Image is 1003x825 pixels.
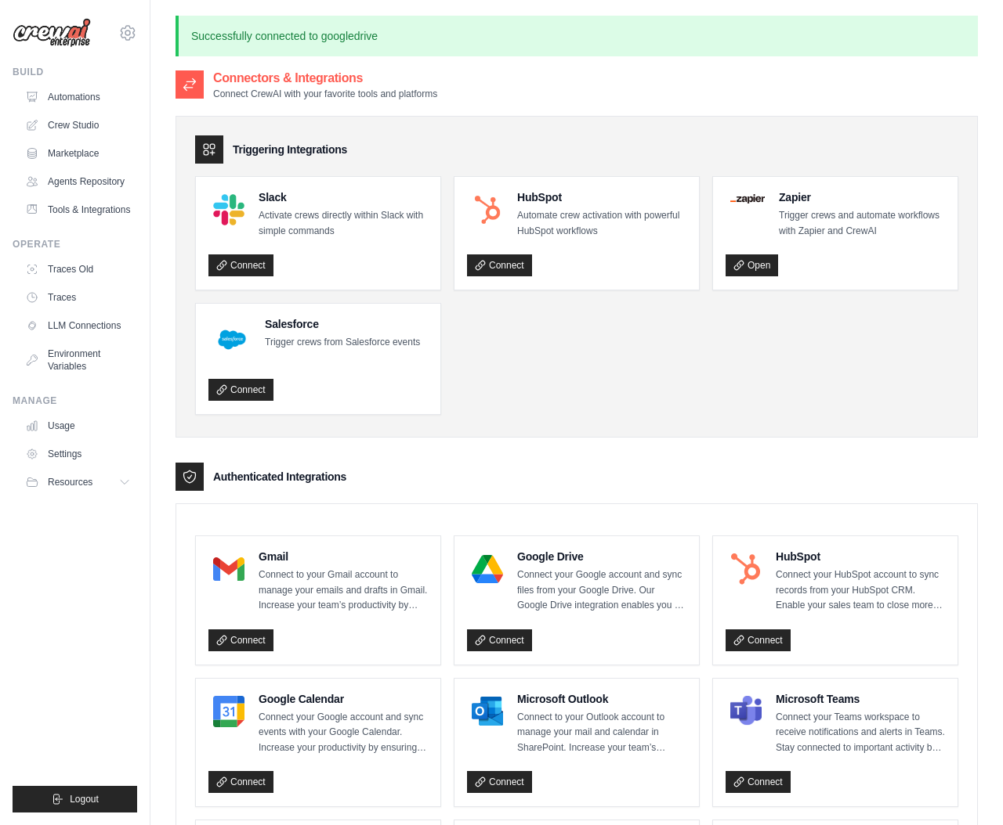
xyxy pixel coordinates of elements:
[19,197,137,222] a: Tools & Integrations
[19,441,137,467] a: Settings
[213,696,244,727] img: Google Calendar Logo
[779,208,945,239] p: Trigger crews and automate workflows with Zapier and CrewAI
[208,771,273,793] a: Connect
[48,476,92,488] span: Resources
[19,470,137,495] button: Resources
[517,691,686,707] h4: Microsoft Outlook
[19,141,137,166] a: Marketplace
[467,629,532,651] a: Connect
[265,316,420,332] h4: Salesforce
[259,208,428,239] p: Activate crews directly within Slack with simple commands
[517,208,686,239] p: Automate crew activation with powerful HubSpot workflows
[259,549,428,564] h4: Gmail
[13,66,137,78] div: Build
[730,194,765,204] img: Zapier Logo
[517,567,686,614] p: Connect your Google account and sync files from your Google Drive. Our Google Drive integration e...
[213,469,346,485] h3: Authenticated Integrations
[19,257,137,282] a: Traces Old
[19,341,137,379] a: Environment Variables
[265,335,420,351] p: Trigger crews from Salesforce events
[259,567,428,614] p: Connect to your Gmail account to manage your emails and drafts in Gmail. Increase your team’s pro...
[19,169,137,194] a: Agents Repository
[776,549,945,564] h4: HubSpot
[208,379,273,401] a: Connect
[259,691,428,707] h4: Google Calendar
[13,238,137,250] div: Operate
[776,710,945,756] p: Connect your Teams workspace to receive notifications and alerts in Teams. Stay connected to impo...
[726,771,791,793] a: Connect
[730,696,762,727] img: Microsoft Teams Logo
[19,113,137,138] a: Crew Studio
[13,394,137,407] div: Manage
[213,194,244,225] img: Slack Logo
[726,254,778,276] a: Open
[517,189,686,205] h4: HubSpot
[776,691,945,707] h4: Microsoft Teams
[776,567,945,614] p: Connect your HubSpot account to sync records from your HubSpot CRM. Enable your sales team to clo...
[19,413,137,438] a: Usage
[472,553,503,585] img: Google Drive Logo
[472,696,503,727] img: Microsoft Outlook Logo
[13,786,137,812] button: Logout
[70,793,99,805] span: Logout
[517,549,686,564] h4: Google Drive
[467,771,532,793] a: Connect
[213,321,251,358] img: Salesforce Logo
[259,189,428,205] h4: Slack
[213,553,244,585] img: Gmail Logo
[19,313,137,338] a: LLM Connections
[517,710,686,756] p: Connect to your Outlook account to manage your mail and calendar in SharePoint. Increase your tea...
[13,18,91,48] img: Logo
[208,629,273,651] a: Connect
[19,285,137,310] a: Traces
[259,710,428,756] p: Connect your Google account and sync events with your Google Calendar. Increase your productivity...
[472,194,503,225] img: HubSpot Logo
[19,85,137,110] a: Automations
[176,16,978,56] p: Successfully connected to googledrive
[467,254,532,276] a: Connect
[779,189,945,205] h4: Zapier
[213,88,437,100] p: Connect CrewAI with your favorite tools and platforms
[233,142,347,157] h3: Triggering Integrations
[208,254,273,276] a: Connect
[726,629,791,651] a: Connect
[213,69,437,88] h2: Connectors & Integrations
[730,553,762,585] img: HubSpot Logo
